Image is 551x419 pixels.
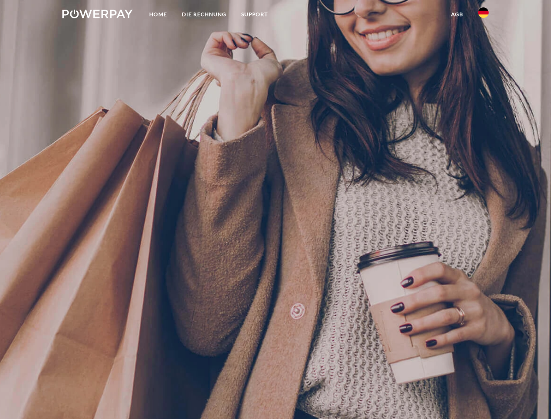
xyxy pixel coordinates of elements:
[444,7,471,22] a: agb
[175,7,234,22] a: DIE RECHNUNG
[62,10,133,18] img: logo-powerpay-white.svg
[142,7,175,22] a: Home
[478,7,489,18] img: de
[234,7,275,22] a: SUPPORT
